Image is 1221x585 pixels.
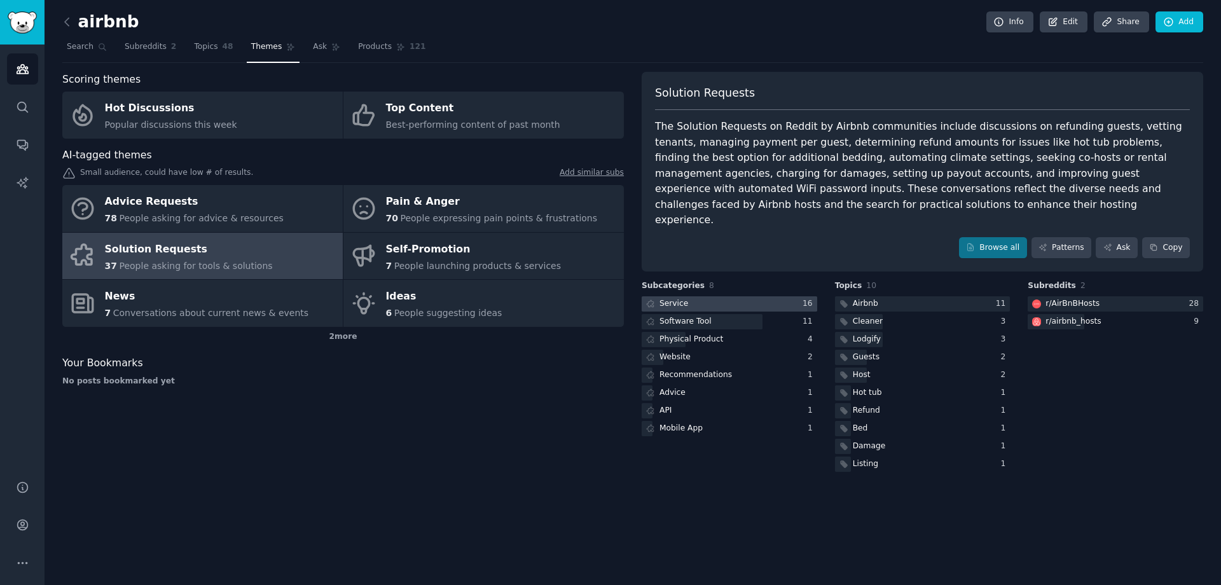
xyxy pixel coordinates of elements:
[119,261,272,271] span: People asking for tools & solutions
[113,308,308,318] span: Conversations about current news & events
[394,308,502,318] span: People suggesting ideas
[659,369,732,381] div: Recommendations
[62,92,343,139] a: Hot DiscussionsPopular discussions this week
[808,405,817,416] div: 1
[358,41,392,53] span: Products
[1194,316,1203,327] div: 9
[194,41,217,53] span: Topics
[1001,334,1011,345] div: 3
[655,119,1190,228] div: The Solution Requests on Reddit by Airbnb communities include discussions on refunding guests, ve...
[105,261,117,271] span: 37
[1001,458,1011,470] div: 1
[62,233,343,280] a: Solution Requests37People asking for tools & solutions
[866,281,876,290] span: 10
[105,308,111,318] span: 7
[659,352,691,363] div: Website
[835,457,1011,472] a: Listing1
[105,287,309,307] div: News
[659,423,703,434] div: Mobile App
[125,41,167,53] span: Subreddits
[853,334,881,345] div: Lodgify
[1001,423,1011,434] div: 1
[343,92,624,139] a: Top ContentBest-performing content of past month
[1001,441,1011,452] div: 1
[835,368,1011,383] a: Host2
[1155,11,1203,33] a: Add
[1094,11,1149,33] a: Share
[835,314,1011,330] a: Cleaner3
[835,280,862,292] span: Topics
[808,352,817,363] div: 2
[1032,317,1041,326] img: airbnb_hosts
[1028,314,1203,330] a: airbnb_hostsr/airbnb_hosts9
[386,261,392,271] span: 7
[343,280,624,327] a: Ideas6People suggesting ideas
[62,327,624,347] div: 2 more
[410,41,426,53] span: 121
[853,458,878,470] div: Listing
[642,403,817,419] a: API1
[835,421,1011,437] a: Bed1
[642,296,817,312] a: Service16
[803,316,817,327] div: 11
[1028,296,1203,312] a: AirBnBHostsr/AirBnBHosts28
[308,37,345,63] a: Ask
[105,192,284,212] div: Advice Requests
[105,239,273,259] div: Solution Requests
[105,213,117,223] span: 78
[803,298,817,310] div: 16
[642,280,705,292] span: Subcategories
[313,41,327,53] span: Ask
[190,37,237,63] a: Topics48
[62,167,624,181] div: Small audience, could have low # of results.
[642,332,817,348] a: Physical Product4
[1189,298,1203,310] div: 28
[996,298,1011,310] div: 11
[659,405,672,416] div: API
[659,334,723,345] div: Physical Product
[62,37,111,63] a: Search
[223,41,233,53] span: 48
[1096,237,1138,259] a: Ask
[808,369,817,381] div: 1
[835,296,1011,312] a: Airbnb11
[659,387,686,399] div: Advice
[835,385,1011,401] a: Hot tub1
[62,148,152,163] span: AI-tagged themes
[171,41,177,53] span: 2
[1040,11,1087,33] a: Edit
[959,237,1027,259] a: Browse all
[1031,237,1091,259] a: Patterns
[853,316,883,327] div: Cleaner
[386,120,560,130] span: Best-performing content of past month
[835,439,1011,455] a: Damage1
[659,316,712,327] div: Software Tool
[642,385,817,401] a: Advice1
[1080,281,1086,290] span: 2
[1001,316,1011,327] div: 3
[62,12,139,32] h2: airbnb
[853,441,886,452] div: Damage
[386,99,560,119] div: Top Content
[8,11,37,34] img: GummySearch logo
[386,239,562,259] div: Self-Promotion
[62,355,143,371] span: Your Bookmarks
[343,233,624,280] a: Self-Promotion7People launching products & services
[655,85,755,101] span: Solution Requests
[835,332,1011,348] a: Lodgify3
[642,421,817,437] a: Mobile App1
[394,261,561,271] span: People launching products & services
[808,334,817,345] div: 4
[343,185,624,232] a: Pain & Anger70People expressing pain points & frustrations
[709,281,714,290] span: 8
[659,298,688,310] div: Service
[853,369,871,381] div: Host
[808,387,817,399] div: 1
[1001,352,1011,363] div: 2
[808,423,817,434] div: 1
[1045,298,1100,310] div: r/ AirBnBHosts
[386,308,392,318] span: 6
[853,387,882,399] div: Hot tub
[105,120,237,130] span: Popular discussions this week
[62,280,343,327] a: News7Conversations about current news & events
